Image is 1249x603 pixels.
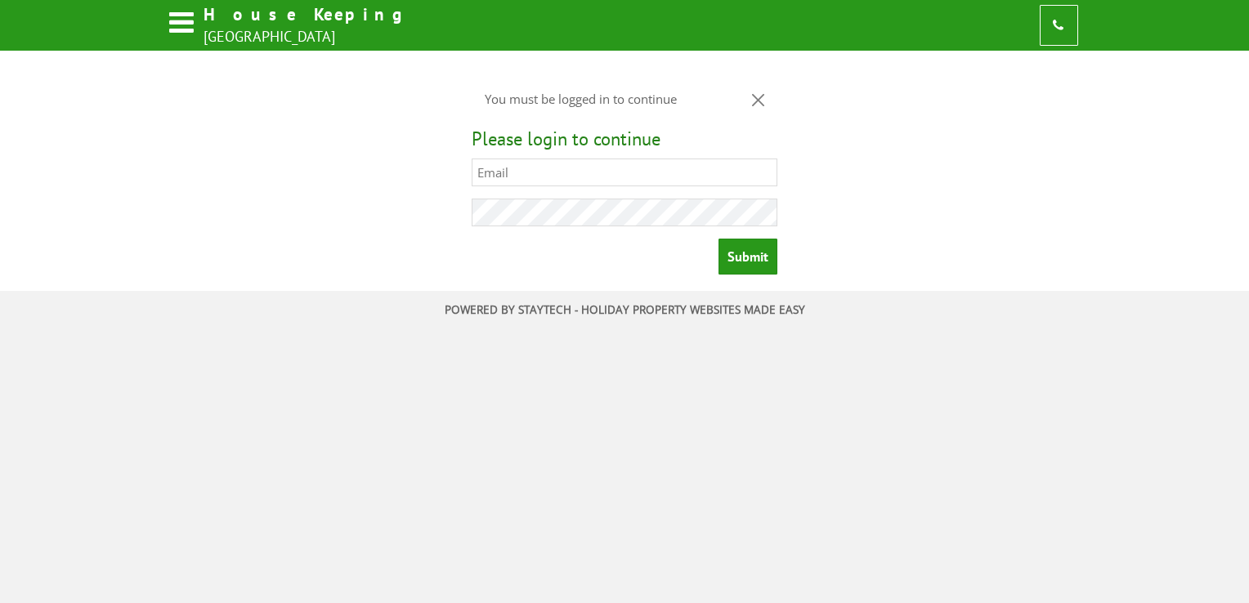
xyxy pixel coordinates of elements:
[719,239,777,275] input: Submit
[167,3,410,47] a: House Keeping [GEOGRAPHIC_DATA]
[472,78,777,120] div: You must be logged in to continue
[472,159,777,186] input: Email
[472,127,777,150] h2: Please login to continue
[445,302,805,317] a: Powered by StayTech - Holiday property websites made easy
[204,3,410,25] h1: House Keeping
[204,27,410,46] h2: [GEOGRAPHIC_DATA]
